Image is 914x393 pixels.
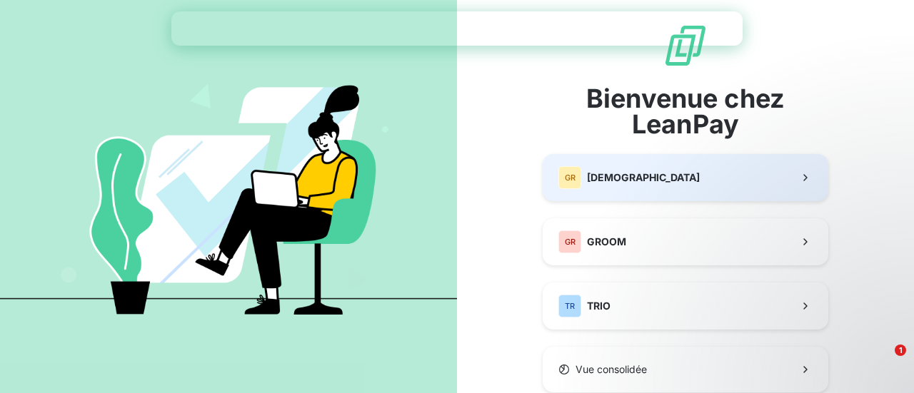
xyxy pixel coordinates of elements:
iframe: Intercom notifications message [628,255,914,354]
iframe: Intercom live chat [865,344,900,379]
span: TRIO [587,299,611,313]
img: logo sigle [663,23,708,68]
div: TR [558,295,581,317]
div: GR [558,230,581,253]
button: TRTRIO [543,282,828,330]
div: GR [558,166,581,189]
span: [DEMOGRAPHIC_DATA] [587,170,700,185]
span: Bienvenue chez LeanPay [543,86,828,137]
button: Vue consolidée [543,347,828,392]
button: GRGROOM [543,218,828,265]
iframe: Intercom live chat bannière [171,11,743,46]
span: 1 [895,344,906,356]
span: Vue consolidée [576,362,647,377]
button: GR[DEMOGRAPHIC_DATA] [543,154,828,201]
span: GROOM [587,235,626,249]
